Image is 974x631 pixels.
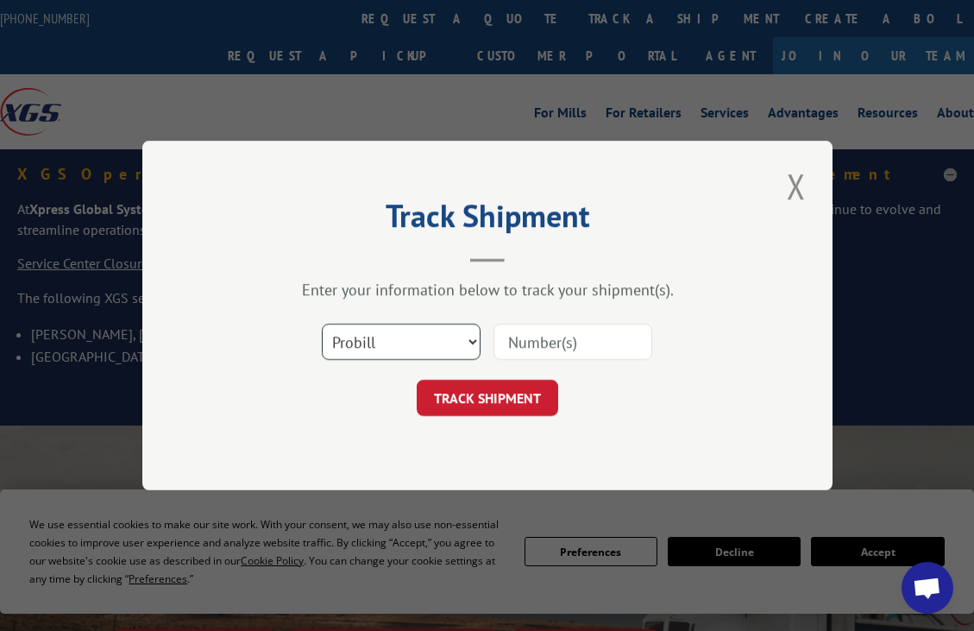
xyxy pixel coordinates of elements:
button: Close modal [782,162,811,210]
h2: Track Shipment [229,204,746,237]
div: Enter your information below to track your shipment(s). [229,280,746,300]
a: Open chat [902,562,953,614]
input: Number(s) [493,324,652,360]
button: TRACK SHIPMENT [417,380,558,416]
